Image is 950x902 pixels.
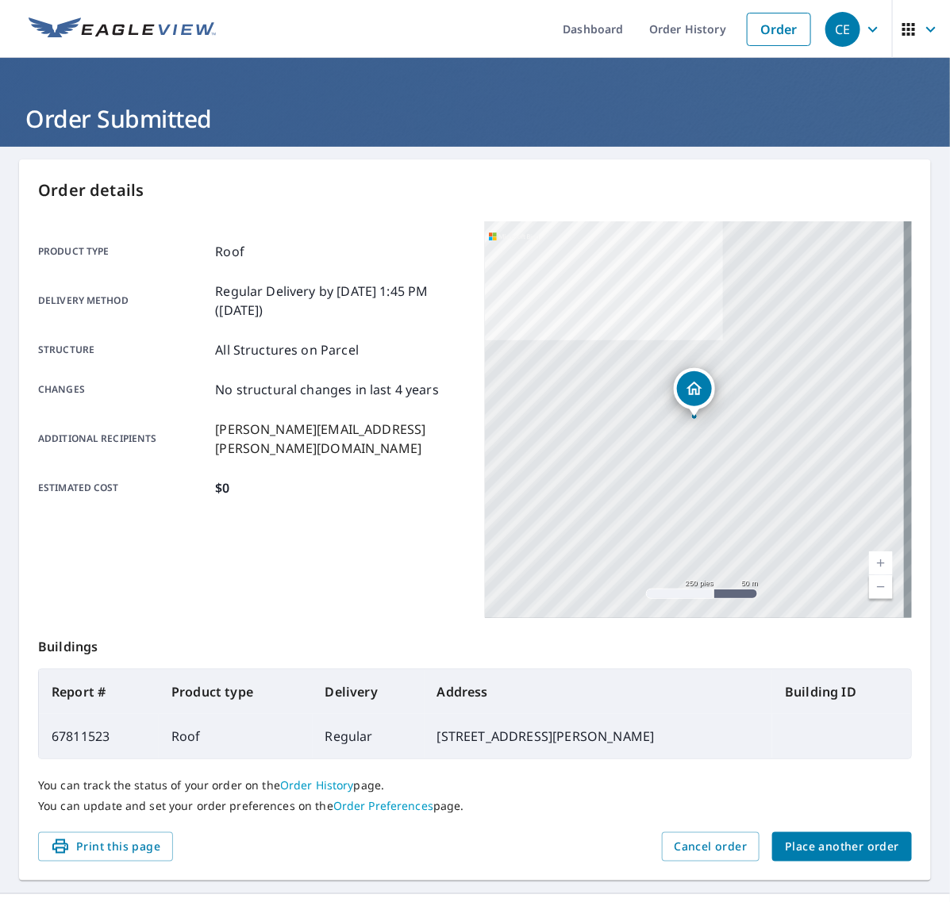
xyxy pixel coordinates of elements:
[772,670,911,714] th: Building ID
[215,340,359,359] p: All Structures on Parcel
[29,17,216,41] img: EV Logo
[869,551,893,575] a: Nivel actual 17, ampliar
[38,478,209,497] p: Estimated cost
[19,102,931,135] h1: Order Submitted
[38,242,209,261] p: Product type
[425,670,773,714] th: Address
[825,12,860,47] div: CE
[38,799,912,813] p: You can update and set your order preferences on the page.
[39,714,159,758] td: 67811523
[425,714,773,758] td: [STREET_ADDRESS][PERSON_NAME]
[869,575,893,599] a: Nivel actual 17, alejar
[280,777,354,793] a: Order History
[159,714,313,758] td: Roof
[215,420,465,458] p: [PERSON_NAME][EMAIL_ADDRESS][PERSON_NAME][DOMAIN_NAME]
[38,832,173,862] button: Print this page
[215,380,439,399] p: No structural changes in last 4 years
[38,282,209,320] p: Delivery method
[313,670,425,714] th: Delivery
[333,798,433,813] a: Order Preferences
[215,242,244,261] p: Roof
[38,340,209,359] p: Structure
[51,837,160,857] span: Print this page
[215,282,465,320] p: Regular Delivery by [DATE] 1:45 PM ([DATE])
[674,368,715,417] div: Dropped pin, building 1, Residential property, 616 Mitchell Ave Mount Joy, PA 17552
[313,714,425,758] td: Regular
[747,13,811,46] a: Order
[38,178,912,202] p: Order details
[38,778,912,793] p: You can track the status of your order on the page.
[785,837,899,857] span: Place another order
[772,832,912,862] button: Place another order
[215,478,229,497] p: $0
[39,670,159,714] th: Report #
[159,670,313,714] th: Product type
[38,420,209,458] p: Additional recipients
[38,618,912,669] p: Buildings
[675,837,748,857] span: Cancel order
[662,832,760,862] button: Cancel order
[38,380,209,399] p: Changes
